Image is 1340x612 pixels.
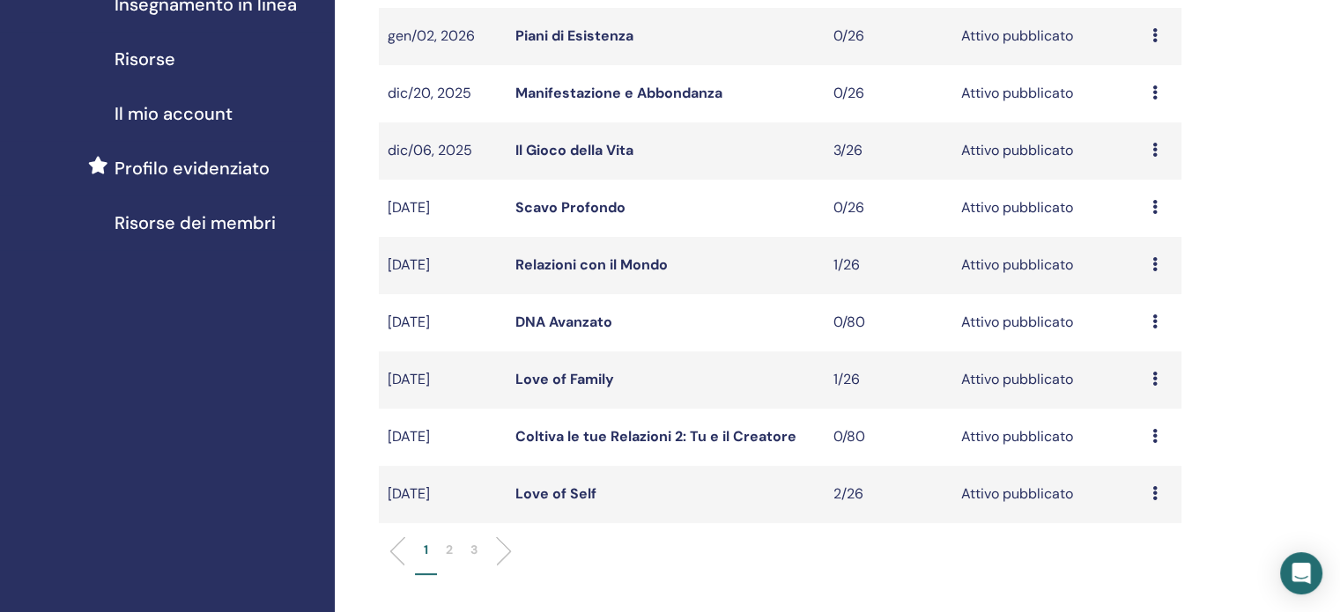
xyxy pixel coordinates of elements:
td: [DATE] [379,294,507,351]
td: 1/26 [825,351,952,409]
td: gen/02, 2026 [379,8,507,65]
p: 2 [446,541,453,559]
td: [DATE] [379,237,507,294]
a: DNA Avanzato [515,313,612,331]
a: Relazioni con il Mondo [515,255,668,274]
div: Open Intercom Messenger [1280,552,1322,594]
td: 3/26 [825,122,952,180]
a: Love of Self [515,484,596,503]
td: 0/26 [825,65,952,122]
td: [DATE] [379,466,507,523]
td: Attivo pubblicato [952,180,1144,237]
p: 1 [424,541,428,559]
span: Profilo evidenziato [115,155,270,181]
td: Attivo pubblicato [952,409,1144,466]
td: Attivo pubblicato [952,294,1144,351]
a: Coltiva le tue Relazioni 2: Tu e il Creatore [515,427,796,446]
span: Risorse dei membri [115,210,276,236]
td: dic/20, 2025 [379,65,507,122]
td: Attivo pubblicato [952,466,1144,523]
span: Il mio account [115,100,233,127]
a: Scavo Profondo [515,198,626,217]
td: Attivo pubblicato [952,351,1144,409]
a: Manifestazione e Abbondanza [515,84,722,102]
td: Attivo pubblicato [952,237,1144,294]
td: 0/80 [825,409,952,466]
td: Attivo pubblicato [952,8,1144,65]
td: 0/26 [825,8,952,65]
td: [DATE] [379,351,507,409]
td: 2/26 [825,466,952,523]
td: dic/06, 2025 [379,122,507,180]
td: 0/26 [825,180,952,237]
td: Attivo pubblicato [952,122,1144,180]
a: Il Gioco della Vita [515,141,633,159]
td: [DATE] [379,409,507,466]
p: 3 [470,541,478,559]
td: 0/80 [825,294,952,351]
a: Love of Family [515,370,614,388]
span: Risorse [115,46,175,72]
td: 1/26 [825,237,952,294]
td: [DATE] [379,180,507,237]
td: Attivo pubblicato [952,65,1144,122]
a: Piani di Esistenza [515,26,633,45]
